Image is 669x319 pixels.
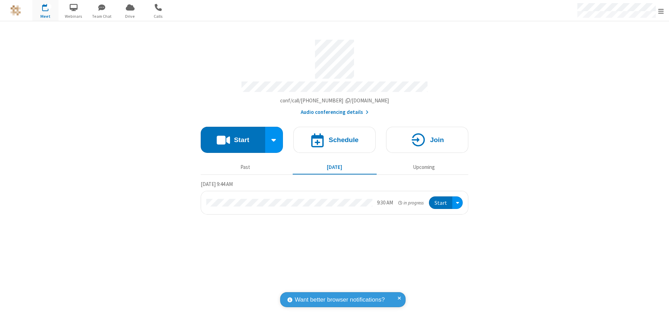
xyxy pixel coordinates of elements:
[145,13,171,20] span: Calls
[234,137,249,143] h4: Start
[452,196,463,209] div: Open menu
[265,127,283,153] div: Start conference options
[398,200,424,206] em: in progress
[293,127,376,153] button: Schedule
[429,196,452,209] button: Start
[89,13,115,20] span: Team Chat
[301,108,369,116] button: Audio conferencing details
[32,13,59,20] span: Meet
[201,34,468,116] section: Account details
[293,161,377,174] button: [DATE]
[201,127,265,153] button: Start
[201,180,468,215] section: Today's Meetings
[201,181,233,187] span: [DATE] 9:44 AM
[47,4,52,9] div: 1
[329,137,359,143] h4: Schedule
[117,13,143,20] span: Drive
[10,5,21,16] img: QA Selenium DO NOT DELETE OR CHANGE
[652,301,664,314] iframe: Chat
[295,295,385,304] span: Want better browser notifications?
[382,161,466,174] button: Upcoming
[377,199,393,207] div: 9:30 AM
[386,127,468,153] button: Join
[61,13,87,20] span: Webinars
[203,161,287,174] button: Past
[280,97,389,105] button: Copy my meeting room linkCopy my meeting room link
[280,97,389,104] span: Copy my meeting room link
[430,137,444,143] h4: Join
